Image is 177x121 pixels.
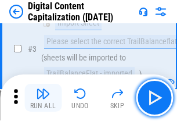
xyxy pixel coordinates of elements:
[28,1,134,23] div: Digital Content Capitalization ([DATE])
[139,7,148,16] img: Support
[62,84,99,112] button: Undo
[110,87,124,101] img: Skip
[9,5,23,19] img: Back
[71,102,89,109] div: Undo
[99,84,136,112] button: Skip
[55,16,102,30] div: Import Sheet
[44,67,135,81] div: TrailBalanceFlat - imported
[28,44,37,54] span: # 3
[24,84,62,112] button: Run All
[73,87,87,101] img: Undo
[110,102,125,109] div: Skip
[154,5,168,19] img: Settings menu
[145,88,164,107] img: Main button
[30,102,56,109] div: Run All
[36,87,50,101] img: Run All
